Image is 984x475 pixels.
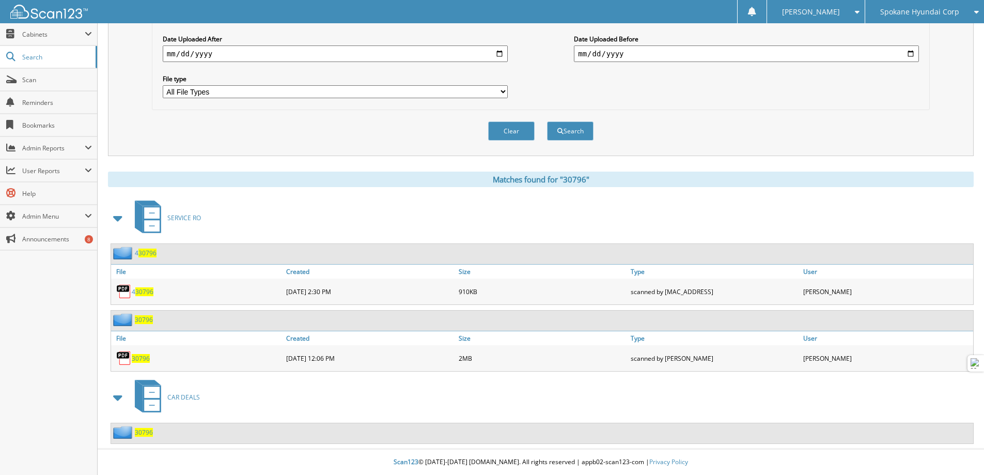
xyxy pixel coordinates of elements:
a: Created [284,265,456,279]
span: Cabinets [22,30,85,39]
a: 430796 [132,287,153,296]
a: 430796 [135,249,157,257]
a: Size [456,265,629,279]
img: folder2.png [113,426,135,439]
a: Type [628,265,801,279]
button: Search [547,121,593,141]
a: 30796 [135,315,153,324]
span: Announcements [22,235,92,243]
a: User [801,331,973,345]
span: 30796 [138,249,157,257]
a: 30796 [135,428,153,437]
div: [DATE] 2:30 PM [284,281,456,302]
div: [DATE] 12:06 PM [284,348,456,369]
div: © [DATE]-[DATE] [DOMAIN_NAME]. All rights reserved | appb02-scan123-com | [98,450,984,475]
a: Size [456,331,629,345]
label: Date Uploaded After [163,35,508,43]
span: Admin Reports [22,144,85,152]
span: Admin Menu [22,212,85,221]
a: CAR DEALS [129,377,200,418]
input: start [163,45,508,62]
button: Clear [488,121,535,141]
div: Matches found for "30796" [108,172,974,187]
span: [PERSON_NAME] [782,9,840,15]
div: 910KB [456,281,629,302]
input: end [574,45,919,62]
a: SERVICE RO [129,197,201,238]
a: User [801,265,973,279]
div: [PERSON_NAME] [801,281,973,302]
a: 30796 [132,354,150,363]
span: SERVICE RO [167,213,201,222]
label: File type [163,74,508,83]
a: Privacy Policy [649,457,688,466]
a: File [111,265,284,279]
div: 8 [85,235,93,243]
div: [PERSON_NAME] [801,348,973,369]
img: PDF.png [116,350,132,366]
img: folder2.png [113,313,135,326]
img: folder2.png [113,247,135,259]
span: CAR DEALS [167,393,200,402]
a: File [111,331,284,345]
span: Scan123 [394,457,418,466]
span: Search [22,53,90,62]
span: User Reports [22,166,85,175]
a: Type [628,331,801,345]
img: PDF.png [116,284,132,299]
span: Reminders [22,98,92,107]
a: Created [284,331,456,345]
span: Scan [22,75,92,84]
span: 30796 [135,287,153,296]
span: Spokane Hyundai Corp [880,9,959,15]
label: Date Uploaded Before [574,35,919,43]
span: Help [22,189,92,198]
div: scanned by [MAC_ADDRESS] [628,281,801,302]
div: 2MB [456,348,629,369]
span: Bookmarks [22,121,92,130]
div: scanned by [PERSON_NAME] [628,348,801,369]
img: scan123-logo-white.svg [10,5,88,19]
